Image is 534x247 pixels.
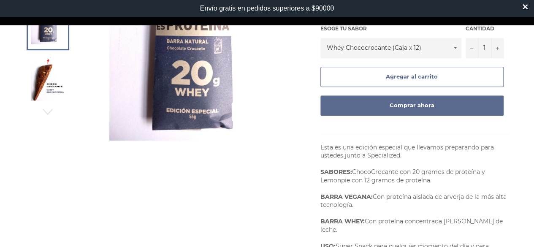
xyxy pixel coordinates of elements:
label: Esoge tu sabor [320,25,461,33]
img: Barra de Proteína by Specialized [31,58,65,100]
span: ChocoCrocante con 20 gramos de proteína y Lemonpie con 12 gramos de proteína. [320,168,485,184]
strong: BARRA VEGANA: [320,193,373,201]
strong: SABORES: [320,168,352,176]
div: Envío gratis en pedidos superiores a $90000 [200,5,334,12]
strong: BARRA WHEY: [320,217,365,225]
span: Con proteína concentrada [PERSON_NAME] de leche. [320,217,503,233]
button: Agregar al carrito [320,67,504,87]
button: Aumentar uno a la cantidad de artículos [491,38,504,58]
span: Agregar al carrito [386,73,438,80]
button: Quitar uno a la cantidad de artículos [466,38,478,58]
button: Comprar ahora [320,95,504,116]
span: Con proteína aislada de arverja de la más alta tecnología. [320,193,507,209]
label: Cantidad [466,25,504,33]
p: Esta es una edición especial que llevamos preparando para ustedes junto a Specialized. [320,144,508,160]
